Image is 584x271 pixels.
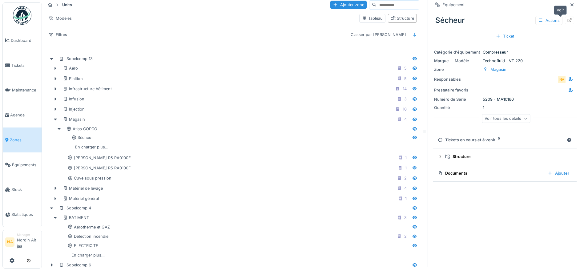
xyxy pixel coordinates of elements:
[60,2,75,8] strong: Units
[59,56,93,62] div: Sobelcomp 13
[63,116,85,122] div: Magasin
[69,251,107,259] div: En charger plus…
[391,15,414,21] div: Structure
[434,96,575,102] div: 5209 - MA10160
[63,96,84,102] div: Infusion
[404,185,407,191] div: 4
[482,114,530,123] div: Voir tous les détails
[3,103,42,127] a: Agenda
[434,67,480,72] div: Zone
[3,53,42,78] a: Tickets
[348,30,409,39] div: Classer par [PERSON_NAME]
[11,38,39,43] span: Dashboard
[68,165,131,171] div: [PERSON_NAME] R5 RA0100F
[46,30,70,39] div: Filtres
[11,187,39,192] span: Stock
[442,2,465,8] div: Équipement
[435,151,574,162] summary: Structure
[493,32,517,40] div: Ticket
[403,86,407,92] div: 14
[12,162,39,168] span: Équipements
[445,154,569,160] div: Structure
[554,6,567,14] div: Voir
[405,165,407,171] div: 1
[434,58,480,64] div: Marque — Modèle
[59,262,91,268] div: Sobelcomp 6
[434,87,480,93] div: Prestataire favoris
[3,78,42,103] a: Maintenance
[10,137,39,143] span: Zones
[13,6,31,25] img: Badge_color-CXgf-gQk.svg
[68,243,98,249] div: ELECTRICITE
[68,155,131,161] div: [PERSON_NAME] R5 RA0100E
[434,58,575,64] div: Technofluid — VT 220
[5,233,39,253] a: NA ManagerNordin Ait jaa
[17,233,39,237] div: Manager
[68,224,110,230] div: Aérotherme et GAZ
[438,137,564,143] div: Tickets en cours et à venir
[17,233,39,252] li: Nordin Ait jaa
[404,215,407,220] div: 3
[433,12,577,28] div: Sécheur
[558,75,566,84] div: NA
[362,15,383,21] div: Tableau
[434,49,575,55] div: Compresseur
[11,212,39,217] span: Statistiques
[404,76,407,82] div: 5
[434,105,575,111] div: 1
[3,28,42,53] a: Dashboard
[535,16,562,25] div: Actions
[434,49,480,55] div: Catégorie d'équipement
[63,106,85,112] div: Injection
[438,170,543,176] div: Documents
[405,155,407,161] div: 1
[73,143,111,151] div: En charger plus…
[63,215,89,220] div: BATIMENT
[404,65,407,71] div: 5
[59,205,91,211] div: Sobelcomp 4
[404,96,407,102] div: 3
[3,152,42,177] a: Équipements
[3,177,42,202] a: Stock
[71,135,93,140] div: Sécheur
[434,105,480,111] div: Quantité
[5,237,14,247] li: NA
[10,112,39,118] span: Agenda
[434,96,480,102] div: Numéro de Série
[63,185,103,191] div: Matériel de levage
[404,116,407,122] div: 4
[545,169,572,177] div: Ajouter
[434,76,480,82] div: Responsables
[63,86,112,92] div: Infrastructure bâtiment
[68,233,108,239] div: Détection incendie
[330,1,367,9] div: Ajouter zone
[435,168,574,179] summary: DocumentsAjouter
[46,14,75,23] div: Modèles
[3,127,42,152] a: Zones
[63,65,78,71] div: Aéro
[68,175,111,181] div: Cuve sous pression
[3,202,42,227] a: Statistiques
[405,196,407,201] div: 1
[404,233,407,239] div: 2
[490,67,506,72] div: Magasin
[435,134,574,146] summary: Tickets en cours et à venir0
[11,63,39,68] span: Tickets
[404,175,407,181] div: 2
[66,126,97,132] div: Atlas COPCO
[403,106,407,112] div: 10
[63,76,83,82] div: Finition
[12,87,39,93] span: Maintenance
[63,196,99,201] div: Matériel général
